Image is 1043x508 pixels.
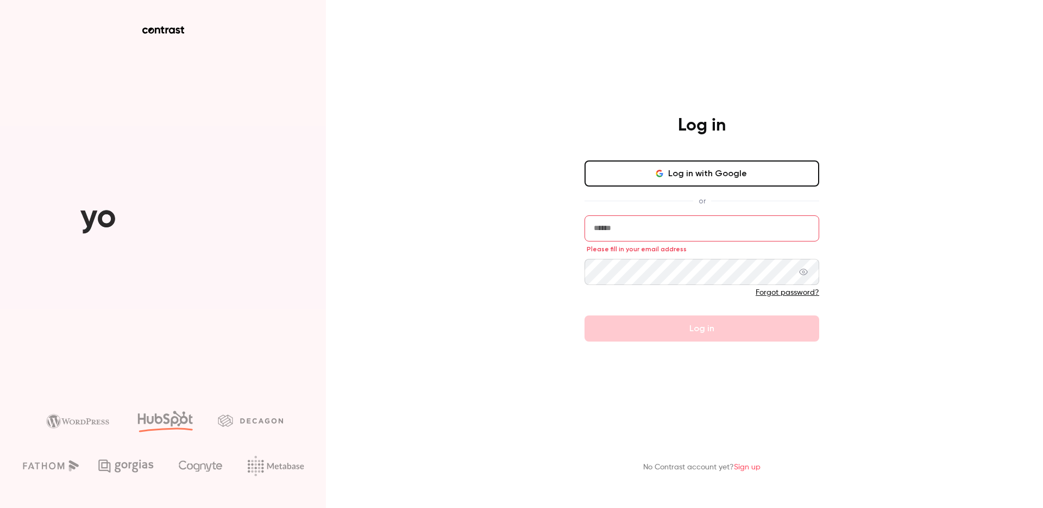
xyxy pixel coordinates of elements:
button: Log in with Google [585,160,819,187]
a: Forgot password? [756,289,819,296]
a: Sign up [734,463,761,471]
p: No Contrast account yet? [643,462,761,473]
span: Please fill in your email address [587,245,687,253]
img: decagon [218,414,283,426]
h4: Log in [678,115,726,137]
span: or [693,195,711,207]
